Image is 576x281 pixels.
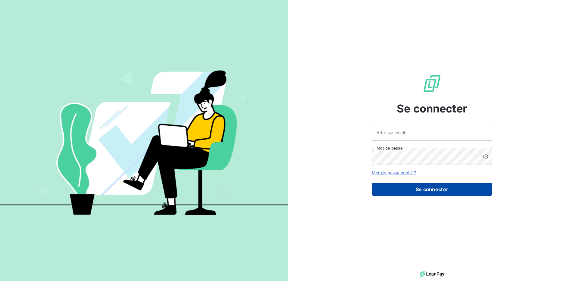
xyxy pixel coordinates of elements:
[422,74,442,93] img: Logo LeanPay
[372,183,492,196] button: Se connecter
[397,100,467,117] span: Se connecter
[372,170,416,175] a: Mot de passe oublié ?
[372,124,492,141] input: placeholder
[420,270,444,279] img: logo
